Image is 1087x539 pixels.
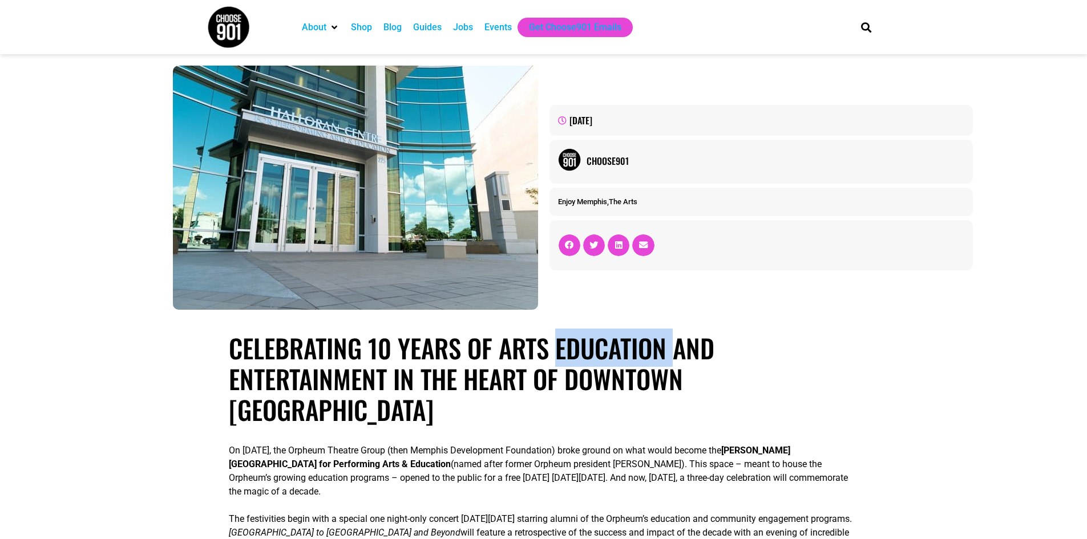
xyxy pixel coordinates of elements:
img: Picture of Choose901 [558,148,581,171]
time: [DATE] [569,114,592,127]
span: On [DATE], the Orpheum Theatre Group (then Memphis Development Foundation) broke ground on what w... [229,445,721,456]
div: About [296,18,345,37]
span: The festivities begin with a special one night-only concert [DATE][DATE] starring alumni of the O... [229,513,852,524]
a: Events [484,21,512,34]
span: , [558,197,637,206]
a: Enjoy Memphis [558,197,607,206]
div: Share on facebook [559,234,580,256]
a: Get Choose901 Emails [529,21,621,34]
div: Search [856,18,875,37]
a: Choose901 [587,154,964,168]
a: The Arts [609,197,637,206]
nav: Main nav [296,18,842,37]
span: [GEOGRAPHIC_DATA] to [GEOGRAPHIC_DATA] and Beyond [229,527,460,538]
h1: Celebrating 10 years of arts education and entertainment in the heart of Downtown [GEOGRAPHIC_DATA] [229,333,858,425]
a: Shop [351,21,372,34]
div: Share on email [632,234,654,256]
div: Share on linkedin [608,234,629,256]
a: About [302,21,326,34]
a: Blog [383,21,402,34]
span: (named after former Orpheum president [PERSON_NAME]). This space – meant to house the Orpheum’s g... [229,459,848,497]
a: Guides [413,21,442,34]
a: Jobs [453,21,473,34]
div: Share on twitter [583,234,605,256]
